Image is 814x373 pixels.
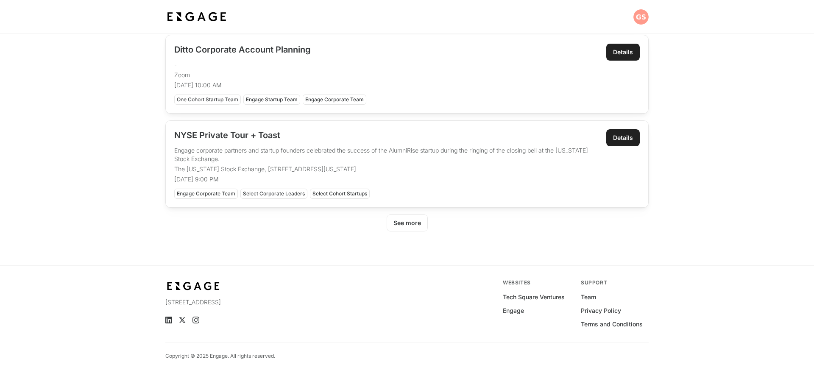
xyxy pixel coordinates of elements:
a: LinkedIn [165,317,172,323]
ul: Social media [165,317,312,323]
a: Team [581,293,596,301]
div: See more [393,219,421,227]
div: Engage Corporate Team [303,95,366,105]
div: Select Corporate Leaders [240,189,307,199]
p: [DATE] 10:00 AM [174,81,598,89]
button: Open profile menu [633,9,649,25]
p: [DATE] 9:00 PM [174,175,598,184]
div: Details [613,134,633,142]
img: Profile picture of Gareth Sudul [633,9,649,25]
a: Engage [503,306,524,315]
a: X (Twitter) [179,317,186,323]
div: One Cohort Startup Team [174,95,241,105]
img: bdf1fb74-1727-4ba0-a5bd-bc74ae9fc70b.jpeg [165,9,228,25]
a: Privacy Policy [581,306,621,315]
p: Zoom [174,71,598,79]
a: Terms and Conditions [581,320,643,328]
img: bdf1fb74-1727-4ba0-a5bd-bc74ae9fc70b.jpeg [165,279,221,293]
h2: Ditto Corporate Account Planning [174,44,598,56]
p: Copyright © 2025 Engage. All rights reserved. [165,353,275,359]
h2: NYSE Private Tour + Toast [174,129,598,141]
a: Details [606,44,640,61]
a: Details [606,129,640,146]
div: Support [581,279,649,286]
div: Details [613,48,633,56]
p: - [174,61,598,69]
button: See more [387,214,428,231]
p: The [US_STATE] Stock Exchange, [STREET_ADDRESS][US_STATE] [174,165,598,173]
div: Websites [503,279,571,286]
div: Engage Corporate Team [174,189,238,199]
a: Tech Square Ventures [503,293,565,301]
div: Select Cohort Startups [310,189,370,199]
div: Engage Startup Team [243,95,300,105]
a: Instagram [192,317,199,323]
p: [STREET_ADDRESS] [165,298,312,306]
p: Engage corporate partners and startup founders celebrated the success of the AlumniRise startup d... [174,146,598,163]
